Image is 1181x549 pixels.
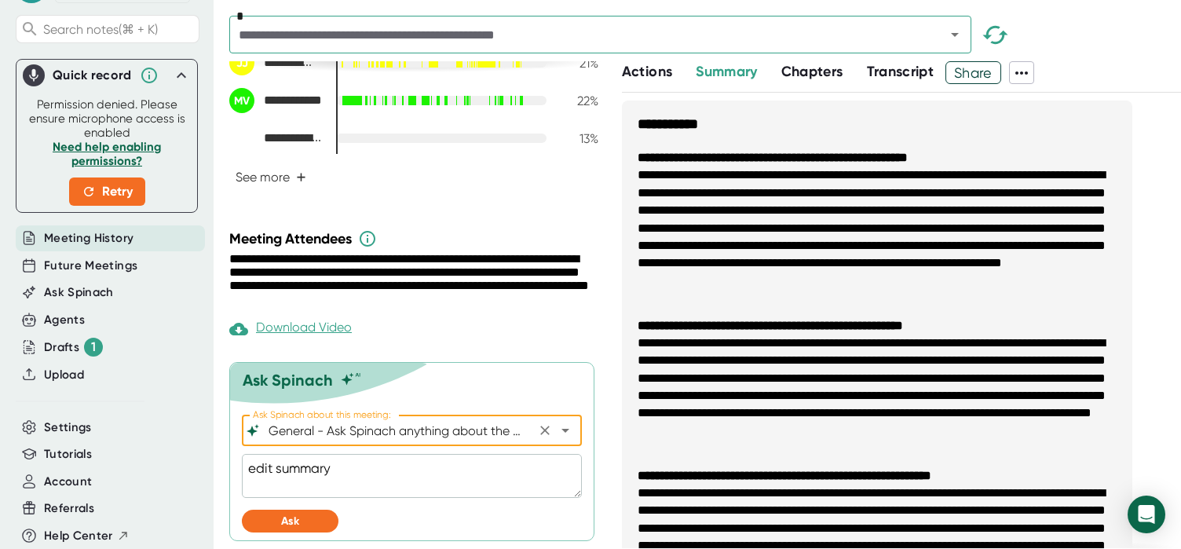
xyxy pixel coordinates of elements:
div: Julie Jilly [229,50,324,75]
div: Download Video [229,320,352,339]
button: Open [554,419,576,441]
div: MV [229,88,254,113]
div: Carl Maes PTR [229,126,324,151]
span: Transcript [867,63,934,80]
button: Meeting History [44,229,133,247]
div: Open Intercom Messenger [1128,496,1165,533]
div: Drafts [44,338,103,357]
span: Summary [696,63,757,80]
button: Clear [534,419,556,441]
div: 21 % [559,56,598,71]
button: Referrals [44,500,94,518]
button: Drafts 1 [44,338,103,357]
button: Help Center [44,527,130,545]
button: Chapters [781,61,843,82]
button: Account [44,473,92,491]
button: Agents [44,311,85,329]
button: Ask [242,510,338,533]
button: Retry [69,178,145,206]
span: Actions [622,63,672,80]
button: Summary [696,61,757,82]
textarea: edit summary [242,454,582,498]
div: Milena Vidos [229,88,324,113]
span: Help Center [44,527,113,545]
button: Ask Spinach [44,284,114,302]
div: JJ [229,50,254,75]
div: Quick record [23,60,191,91]
span: Search notes (⌘ + K) [43,22,158,37]
div: Ask Spinach [243,371,333,390]
button: Tutorials [44,445,92,463]
button: Share [945,61,1001,84]
div: Quick record [53,68,132,83]
div: 22 % [559,93,598,108]
button: Upload [44,366,84,384]
div: 13 % [559,131,598,146]
span: Share [946,59,1000,86]
button: Open [944,24,966,46]
div: 1 [84,338,103,357]
button: See more+ [229,163,313,191]
input: What can we do to help? [265,419,531,441]
div: Permission denied. Please ensure microphone access is enabled [26,97,188,206]
div: CP [229,126,254,151]
span: Chapters [781,63,843,80]
div: Meeting Attendees [229,229,602,248]
button: Future Meetings [44,257,137,275]
span: Retry [82,182,133,201]
a: Need help enabling permissions? [53,140,161,168]
button: Settings [44,419,92,437]
span: + [296,171,306,184]
button: Transcript [867,61,934,82]
span: Ask [281,514,299,528]
button: Actions [622,61,672,82]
